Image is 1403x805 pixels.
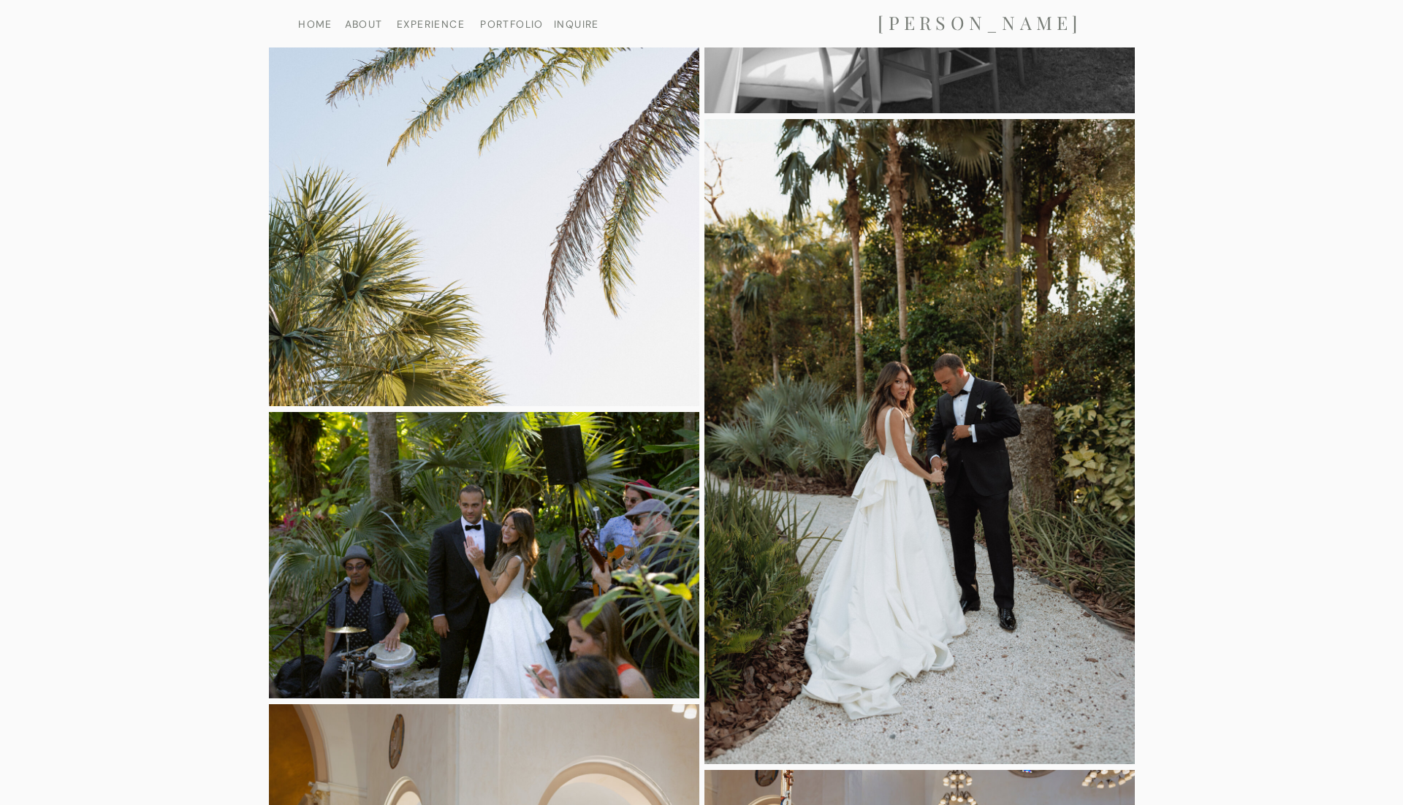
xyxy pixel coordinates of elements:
[833,12,1127,36] a: [PERSON_NAME]
[393,19,468,28] a: EXPERIENCE
[474,19,550,28] a: PORTFOLIO
[278,19,353,28] a: HOME
[550,19,604,28] a: INQUIRE
[326,19,401,28] a: ABOUT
